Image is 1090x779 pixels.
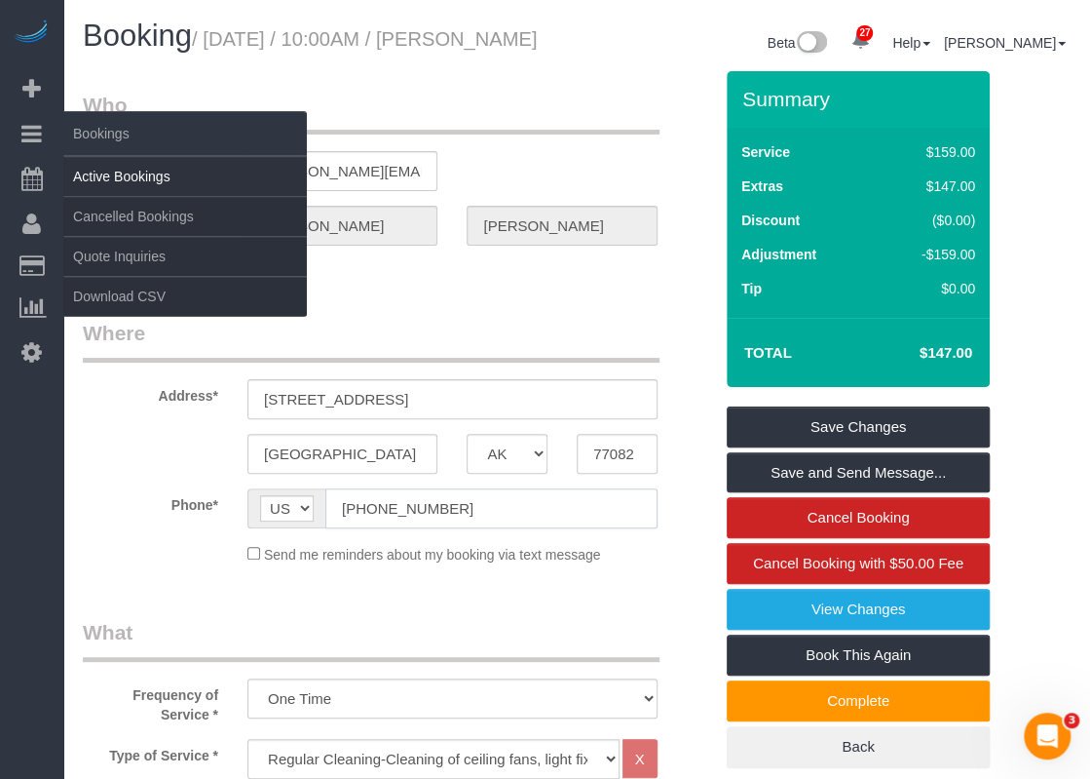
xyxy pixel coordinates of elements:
[727,635,990,676] a: Book This Again
[753,555,963,571] span: Cancel Booking with $50.00 Fee
[63,111,307,156] span: Bookings
[264,547,601,563] span: Send me reminders about my booking via text message
[741,142,790,162] label: Service
[727,543,990,584] a: Cancel Booking with $50.00 Fee
[68,379,233,406] label: Address*
[742,88,980,110] h3: Summary
[83,319,659,363] legend: Where
[727,589,990,630] a: View Changes
[1024,713,1071,760] iframe: Intercom live chat
[861,345,972,362] h4: $147.00
[727,726,990,767] a: Back
[841,19,879,62] a: 27
[741,176,783,196] label: Extras
[727,681,990,721] a: Complete
[68,488,233,515] label: Phone*
[325,488,658,528] input: Phone*
[727,407,990,448] a: Save Changes
[247,151,437,191] input: Email*
[68,679,233,724] label: Frequency of Service *
[856,25,873,41] span: 27
[247,206,437,246] input: First Name*
[83,91,659,135] legend: Who
[192,28,537,50] small: / [DATE] / 10:00AM / [PERSON_NAME]
[727,452,990,493] a: Save and Send Message...
[1064,713,1079,728] span: 3
[741,245,816,264] label: Adjustment
[12,19,51,47] img: Automaid Logo
[741,279,762,298] label: Tip
[727,497,990,538] a: Cancel Booking
[467,206,657,246] input: Last Name*
[881,279,975,298] div: $0.00
[795,31,827,57] img: New interface
[63,156,307,317] ul: Bookings
[83,19,192,53] span: Booking
[944,35,1066,51] a: [PERSON_NAME]
[744,344,792,361] strong: Total
[577,434,658,474] input: Zip Code*
[63,237,307,276] a: Quote Inquiries
[63,277,307,316] a: Download CSV
[83,618,659,662] legend: What
[892,35,930,51] a: Help
[63,157,307,196] a: Active Bookings
[768,35,828,51] a: Beta
[881,176,975,196] div: $147.00
[247,434,437,474] input: City*
[741,211,800,230] label: Discount
[881,142,975,162] div: $159.00
[881,245,975,264] div: -$159.00
[881,211,975,230] div: ($0.00)
[63,197,307,236] a: Cancelled Bookings
[68,739,233,765] label: Type of Service *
